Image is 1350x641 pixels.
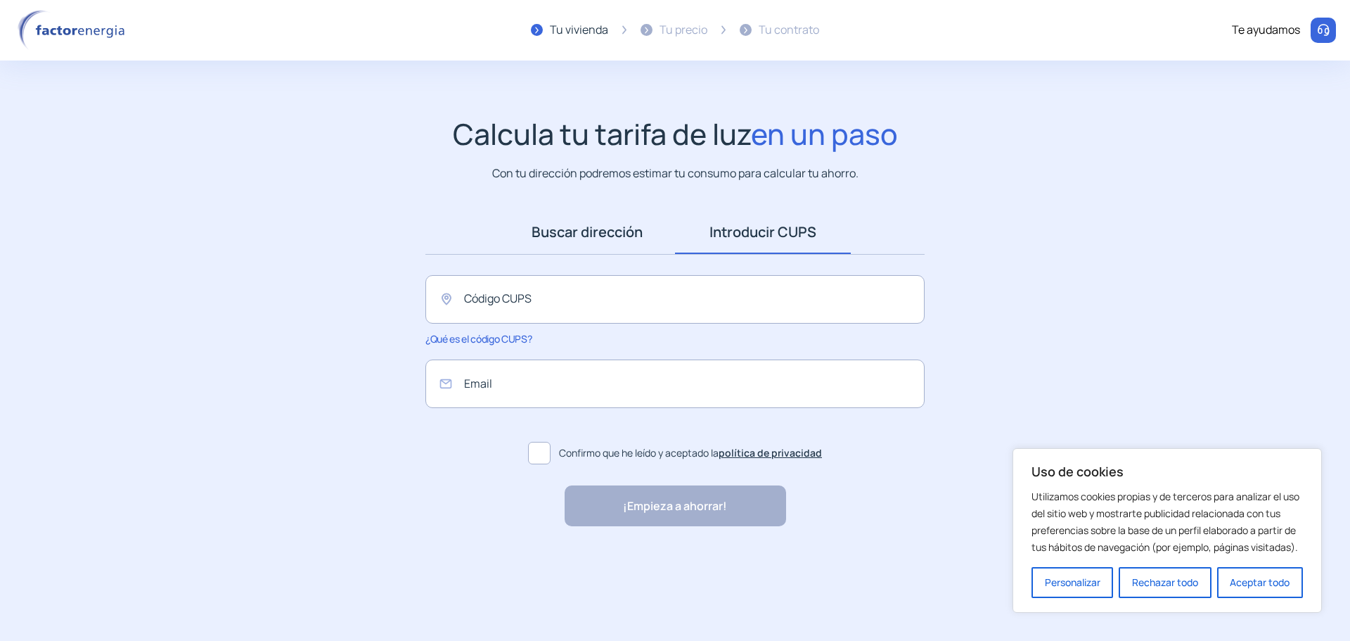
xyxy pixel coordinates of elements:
div: Tu contrato [759,21,819,39]
span: Confirmo que he leído y aceptado la [559,445,822,461]
button: Personalizar [1031,567,1113,598]
a: Buscar dirección [499,210,675,254]
div: Tu vivienda [550,21,608,39]
span: en un paso [751,114,898,153]
div: Te ayudamos [1232,21,1300,39]
a: Introducir CUPS [675,210,851,254]
p: Utilizamos cookies propias y de terceros para analizar el uso del sitio web y mostrarte publicida... [1031,488,1303,556]
h1: Calcula tu tarifa de luz [453,117,898,151]
button: Rechazar todo [1119,567,1211,598]
button: Aceptar todo [1217,567,1303,598]
img: logo factor [14,10,134,51]
span: ¿Qué es el código CUPS? [425,332,532,345]
div: Uso de cookies [1012,448,1322,613]
img: llamar [1316,23,1330,37]
a: política de privacidad [719,446,822,459]
p: Con tu dirección podremos estimar tu consumo para calcular tu ahorro. [492,165,859,182]
div: Tu precio [660,21,707,39]
p: Uso de cookies [1031,463,1303,480]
